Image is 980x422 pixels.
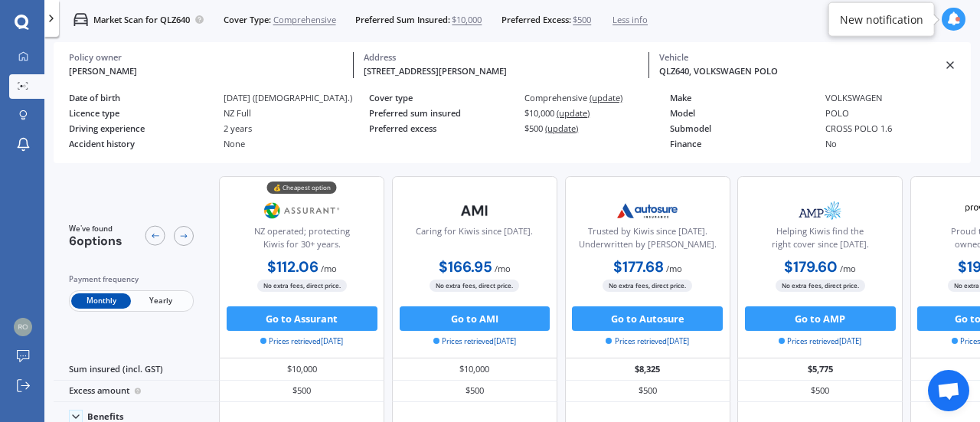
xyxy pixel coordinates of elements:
[224,139,369,149] div: None
[224,93,369,103] div: [DATE] ([DEMOGRAPHIC_DATA].)
[603,280,692,291] span: No extra fees, direct price.
[573,14,591,26] span: $500
[825,108,971,118] div: POLO
[670,123,815,133] div: Submodel
[267,182,337,194] div: 💰 Cheapest option
[439,257,492,276] b: $166.95
[776,280,865,291] span: No extra fees, direct price.
[69,233,122,249] span: 6 options
[737,358,903,380] div: $5,775
[369,123,514,133] div: Preferred excess
[452,14,482,26] span: $10,000
[260,336,343,347] span: Prices retrieved [DATE]
[257,280,347,291] span: No extra fees, direct price.
[69,65,344,78] div: [PERSON_NAME]
[779,336,861,347] span: Prices retrieved [DATE]
[73,12,88,27] img: car.f15378c7a67c060ca3f3.svg
[224,108,369,118] div: NZ Full
[369,108,514,118] div: Preferred sum insured
[69,52,344,63] div: Policy owner
[825,93,971,103] div: VOLKSWAGEN
[557,107,590,119] span: (update)
[607,195,688,226] img: Autosure.webp
[572,306,723,331] button: Go to Autosure
[430,280,519,291] span: No extra fees, direct price.
[54,358,219,380] div: Sum insured (incl. GST)
[224,14,271,26] span: Cover Type:
[748,225,892,256] div: Helping Kiwis find the right cover since [DATE].
[659,52,934,63] div: Vehicle
[670,93,815,103] div: Make
[392,358,557,380] div: $10,000
[219,381,384,402] div: $500
[565,358,730,380] div: $8,325
[369,93,514,103] div: Cover type
[524,108,670,118] div: $10,000
[400,306,550,331] button: Go to AMI
[670,108,815,118] div: Model
[501,14,571,26] span: Preferred Excess:
[69,108,214,118] div: Licence type
[321,263,337,274] span: / mo
[364,52,639,63] div: Address
[355,14,450,26] span: Preferred Sum Insured:
[524,123,670,133] div: $500
[590,92,622,103] span: (update)
[131,293,191,309] span: Yearly
[545,123,578,134] span: (update)
[219,358,384,380] div: $10,000
[565,381,730,402] div: $500
[224,123,369,133] div: 2 years
[840,11,923,27] div: New notification
[659,65,934,78] div: QLZ640, VOLKSWAGEN POLO
[14,318,32,336] img: 23ef4ab13b9f2f0f39defd2fde1a7e11
[69,93,214,103] div: Date of birth
[825,139,971,149] div: No
[54,381,219,402] div: Excess amount
[273,14,336,26] span: Comprehensive
[612,14,648,26] span: Less info
[779,195,861,226] img: AMP.webp
[606,336,688,347] span: Prices retrieved [DATE]
[434,195,515,226] img: AMI-text-1.webp
[840,263,856,274] span: / mo
[825,123,971,133] div: CROSS POLO 1.6
[670,139,815,149] div: Finance
[69,123,214,133] div: Driving experience
[87,411,124,422] div: Benefits
[928,370,969,411] div: Open chat
[495,263,511,274] span: / mo
[227,306,377,331] button: Go to Assurant
[364,65,639,78] div: [STREET_ADDRESS][PERSON_NAME]
[93,14,190,26] p: Market Scan for QLZ640
[69,273,194,286] div: Payment frequency
[613,257,664,276] b: $177.68
[784,257,838,276] b: $179.60
[230,225,374,256] div: NZ operated; protecting Kiwis for 30+ years.
[71,293,131,309] span: Monthly
[745,306,896,331] button: Go to AMP
[433,336,516,347] span: Prices retrieved [DATE]
[666,263,682,274] span: / mo
[737,381,903,402] div: $500
[69,224,122,234] span: We've found
[575,225,719,256] div: Trusted by Kiwis since [DATE]. Underwritten by [PERSON_NAME].
[392,381,557,402] div: $500
[267,257,318,276] b: $112.06
[69,139,214,149] div: Accident history
[524,93,670,103] div: Comprehensive
[416,225,533,256] div: Caring for Kiwis since [DATE].
[262,195,343,226] img: Assurant.png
